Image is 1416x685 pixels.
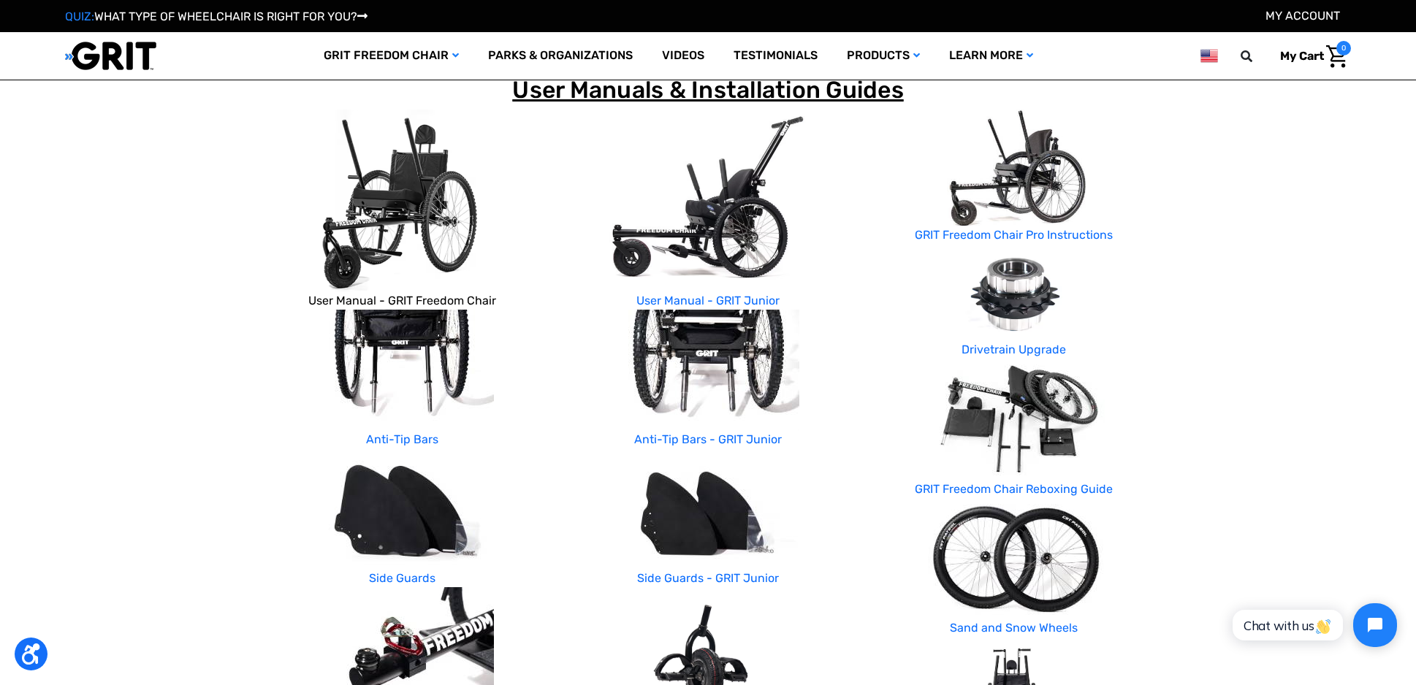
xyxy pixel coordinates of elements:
[308,294,496,307] a: User Manual - GRIT Freedom Chair
[637,571,779,585] a: Side Guards - GRIT Junior
[65,9,94,23] span: QUIZ:
[915,482,1113,496] a: GRIT Freedom Chair Reboxing Guide
[935,32,1048,80] a: Learn More
[1280,49,1324,63] span: My Cart
[1200,47,1218,65] img: us.png
[832,32,935,80] a: Products
[1217,591,1409,659] iframe: Tidio Chat
[1247,41,1269,72] input: Search
[369,571,435,585] a: Side Guards
[636,294,780,307] a: User Manual - GRIT Junior
[366,432,438,446] a: Anti-Tip Bars
[309,32,473,80] a: GRIT Freedom Chair
[915,228,1113,242] a: GRIT Freedom Chair Pro Instructions
[65,9,368,23] a: QUIZ:WHAT TYPE OF WHEELCHAIR IS RIGHT FOR YOU?
[473,32,647,80] a: Parks & Organizations
[65,41,156,71] img: GRIT All-Terrain Wheelchair and Mobility Equipment
[634,432,782,446] a: Anti-Tip Bars - GRIT Junior
[512,76,904,104] span: User Manuals & Installation Guides
[962,342,1066,356] a: Drivetrain Upgrade
[208,60,287,74] span: Phone Number
[1265,9,1340,23] a: Account
[950,621,1078,635] a: Sand and Snow Wheels
[1336,41,1351,56] span: 0
[719,32,832,80] a: Testimonials
[647,32,719,80] a: Videos
[1269,41,1351,72] a: Cart with 0 items
[1326,45,1347,68] img: Cart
